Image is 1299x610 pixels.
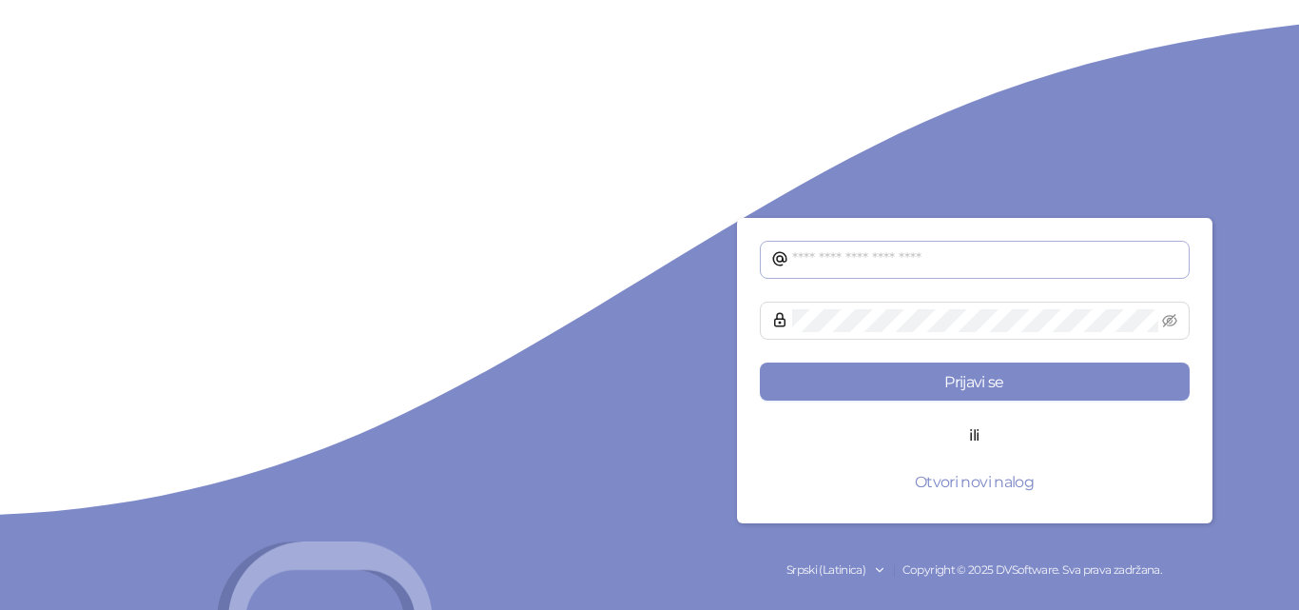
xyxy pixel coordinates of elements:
[135,183,514,610] img: logo-face.svg
[760,474,1190,491] a: Otvori novi nalog
[786,561,865,580] div: Srpski (Latinica)
[760,363,1190,401] button: Prijavi se
[649,561,1299,580] div: Copyright © 2025 DVSoftware. Sva prava zadržana.
[1162,313,1177,328] span: eye-invisible
[760,462,1190,501] button: Otvori novi nalog
[954,423,994,447] span: ili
